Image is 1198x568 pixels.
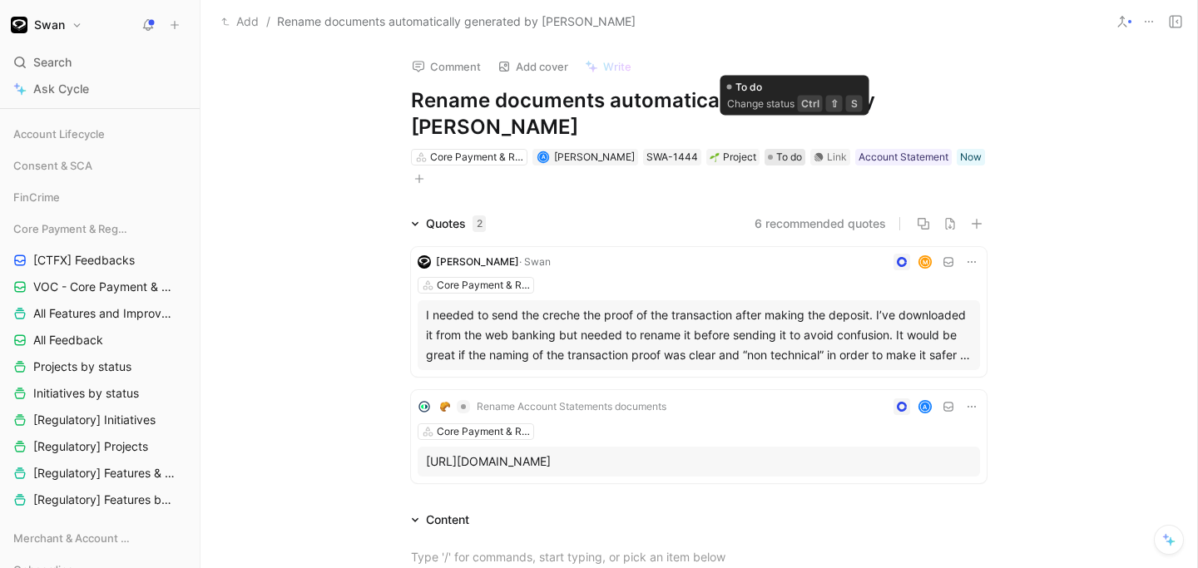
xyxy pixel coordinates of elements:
div: Core Payment & Regulatory [430,149,523,165]
button: 🥐Rename Account Statements documents [434,397,672,417]
div: I needed to send the creche the proof of the transaction after making the deposit. I’ve downloade... [426,305,972,365]
a: All Features and Improvements by status [7,301,193,326]
span: Rename documents automatically generated by [PERSON_NAME] [277,12,636,32]
span: [PERSON_NAME] [436,255,519,268]
a: All Feedback [7,328,193,353]
a: Projects by status [7,354,193,379]
div: Core Payment & Regulatory[CTFX] FeedbacksVOC - Core Payment & RegulatoryAll Features and Improvem... [7,216,193,512]
span: / [266,12,270,32]
div: Account Lifecycle [7,121,193,146]
div: Merchant & Account Funding [7,526,193,551]
div: 2 [473,215,486,232]
button: Add [217,12,263,32]
div: Content [426,510,469,530]
span: Projects by status [33,358,131,375]
div: Now [960,149,982,165]
div: To do [765,149,805,165]
span: VOC - Core Payment & Regulatory [33,279,174,295]
img: logo [418,255,431,269]
span: Merchant & Account Funding [13,530,131,546]
a: [Regulatory] Projects [7,434,193,459]
span: [Regulatory] Features & Improvements [33,465,175,482]
span: [PERSON_NAME] [554,151,635,163]
div: Quotes [426,214,486,234]
button: SwanSwan [7,13,87,37]
div: A [538,152,547,161]
a: [Regulatory] Features by category [7,487,193,512]
div: [URL][DOMAIN_NAME] [426,452,972,472]
span: Core Payment & Regulatory [13,220,130,237]
span: To do [776,149,802,165]
div: Merchant & Account Funding [7,526,193,556]
img: logo [418,400,431,413]
a: Initiatives by status [7,381,193,406]
button: Comment [404,55,488,78]
div: Core Payment & Regulatory [437,423,530,440]
div: Search [7,50,193,75]
div: FinCrime [7,185,193,210]
div: Consent & SCA [7,153,193,183]
span: [Regulatory] Initiatives [33,412,156,428]
span: Account Lifecycle [13,126,105,142]
div: SWA-1444 [646,149,698,165]
button: Add cover [490,55,576,78]
a: [CTFX] Feedbacks [7,248,193,273]
button: 6 recommended quotes [755,214,886,234]
span: Consent & SCA [13,157,92,174]
a: Ask Cycle [7,77,193,101]
img: 🥐 [440,402,450,412]
div: 🌱Project [706,149,760,165]
span: Ask Cycle [33,79,89,99]
div: Content [404,510,476,530]
div: M [920,256,931,267]
span: Write [603,59,631,74]
span: [CTFX] Feedbacks [33,252,135,269]
a: VOC - Core Payment & Regulatory [7,274,193,299]
span: [Regulatory] Projects [33,438,148,455]
span: All Features and Improvements by status [33,305,176,322]
div: Account Lifecycle [7,121,193,151]
div: A [920,401,931,412]
a: [Regulatory] Features & Improvements [7,461,193,486]
span: All Feedback [33,332,103,348]
span: · Swan [519,255,551,268]
div: Core Payment & Regulatory [437,277,530,294]
button: Write [577,55,639,78]
div: Quotes2 [404,214,493,234]
img: 🌱 [710,152,720,162]
span: Rename Account Statements documents [477,400,666,413]
div: Account Statement [859,149,948,165]
div: Core Payment & Regulatory [7,216,193,241]
div: FinCrime [7,185,193,215]
div: Project [710,149,756,165]
h1: Rename documents automatically generated by [PERSON_NAME] [411,87,987,141]
div: Consent & SCA [7,153,193,178]
div: Link [827,149,847,165]
span: [Regulatory] Features by category [33,491,174,508]
img: Swan [11,17,27,33]
h1: Swan [34,17,65,32]
span: FinCrime [13,189,60,205]
span: Search [33,52,72,72]
a: [Regulatory] Initiatives [7,407,193,432]
span: Initiatives by status [33,385,139,402]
